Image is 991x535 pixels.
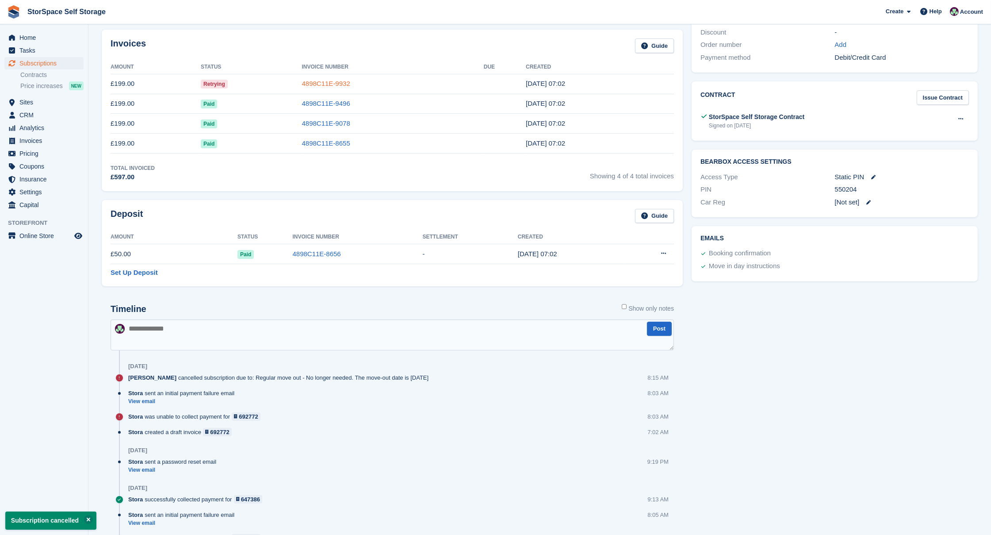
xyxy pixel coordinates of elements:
[647,458,669,466] div: 9:19 PM
[835,172,969,182] div: Static PIN
[19,147,73,160] span: Pricing
[237,230,292,244] th: Status
[19,44,73,57] span: Tasks
[4,160,84,173] a: menu
[4,31,84,44] a: menu
[115,324,125,334] img: Ross Hadlington
[4,122,84,134] a: menu
[423,230,518,244] th: Settlement
[4,44,84,57] a: menu
[111,134,201,154] td: £199.00
[518,250,557,258] time: 2025-05-15 06:02:25 UTC
[201,100,217,108] span: Paid
[526,80,565,87] time: 2025-08-15 06:02:39 UTC
[19,96,73,108] span: Sites
[5,512,96,530] p: Subscription cancelled
[835,185,969,195] div: 550204
[635,209,674,223] a: Guide
[835,40,847,50] a: Add
[700,90,735,105] h2: Contract
[709,261,780,272] div: Move in day instructions
[302,100,350,107] a: 4898C11E-9496
[69,81,84,90] div: NEW
[293,230,423,244] th: Invoice Number
[128,373,176,382] span: [PERSON_NAME]
[700,158,969,166] h2: BearBox Access Settings
[237,250,254,259] span: Paid
[835,197,969,208] div: [Not set]
[111,94,201,114] td: £199.00
[4,173,84,185] a: menu
[128,428,143,436] span: Stora
[19,160,73,173] span: Coupons
[128,363,147,370] div: [DATE]
[484,60,526,74] th: Due
[128,389,239,397] div: sent an initial payment failure email
[128,373,433,382] div: cancelled subscription due to: Regular move out - No longer needed. The move-out date is [DATE]
[526,119,565,127] time: 2025-06-15 06:02:29 UTC
[835,53,969,63] div: Debit/Credit Card
[128,511,143,519] span: Stora
[4,57,84,69] a: menu
[201,119,217,128] span: Paid
[19,199,73,211] span: Capital
[128,458,143,466] span: Stora
[647,322,672,336] button: Post
[709,248,771,259] div: Booking confirmation
[128,389,143,397] span: Stora
[8,219,88,227] span: Storefront
[700,197,835,208] div: Car Reg
[302,60,484,74] th: Invoice Number
[201,80,228,89] span: Retrying
[4,230,84,242] a: menu
[128,398,239,405] a: View email
[700,27,835,38] div: Discount
[111,304,146,314] h2: Timeline
[241,495,260,504] div: 647386
[4,109,84,121] a: menu
[128,520,239,527] a: View email
[24,4,109,19] a: StorSpace Self Storage
[647,428,669,436] div: 7:02 AM
[709,122,804,130] div: Signed on [DATE]
[647,373,669,382] div: 8:15 AM
[950,7,959,16] img: Ross Hadlington
[210,428,229,436] div: 692772
[128,428,236,436] div: created a draft invoice
[111,268,158,278] a: Set Up Deposit
[635,38,674,53] a: Guide
[111,164,155,172] div: Total Invoiced
[647,495,669,504] div: 9:13 AM
[19,230,73,242] span: Online Store
[4,199,84,211] a: menu
[4,135,84,147] a: menu
[700,40,835,50] div: Order number
[128,495,143,504] span: Stora
[20,71,84,79] a: Contracts
[7,5,20,19] img: stora-icon-8386f47178a22dfd0bd8f6a31ec36ba5ce8667c1dd55bd0f319d3a0aa187defe.svg
[128,412,143,421] span: Stora
[239,412,258,421] div: 692772
[19,173,73,185] span: Insurance
[201,60,302,74] th: Status
[111,230,237,244] th: Amount
[111,244,237,264] td: £50.00
[111,209,143,223] h2: Deposit
[111,60,201,74] th: Amount
[700,185,835,195] div: PIN
[526,139,565,147] time: 2025-05-15 06:02:13 UTC
[128,466,221,474] a: View email
[201,139,217,148] span: Paid
[590,164,674,182] span: Showing 4 of 4 total invoices
[19,57,73,69] span: Subscriptions
[4,147,84,160] a: menu
[518,230,624,244] th: Created
[302,80,350,87] a: 4898C11E-9932
[19,186,73,198] span: Settings
[234,495,263,504] a: 647386
[19,31,73,44] span: Home
[128,447,147,454] div: [DATE]
[700,235,969,242] h2: Emails
[73,231,84,241] a: Preview store
[128,495,267,504] div: successfully collected payment for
